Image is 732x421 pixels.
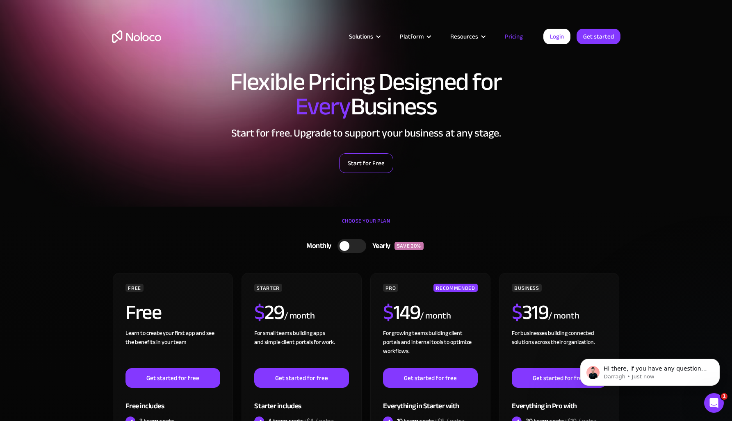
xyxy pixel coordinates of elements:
div: Everything in Starter with [383,388,477,414]
div: For small teams building apps and simple client portals for work. ‍ [254,329,349,368]
div: Resources [450,31,478,42]
div: / month [548,309,579,323]
div: Solutions [339,31,390,42]
div: CHOOSE YOUR PLAN [112,215,620,235]
a: Get started [577,29,620,44]
div: Monthly [296,240,337,252]
h2: Start for free. Upgrade to support your business at any stage. [112,127,620,139]
div: Everything in Pro with [512,388,606,414]
div: BUSINESS [512,284,541,292]
a: home [112,30,161,43]
div: Yearly [366,240,395,252]
h2: 29 [254,302,284,323]
a: Get started for free [512,368,606,388]
h2: Free [125,302,161,323]
div: STARTER [254,284,282,292]
div: Starter includes [254,388,349,414]
h1: Flexible Pricing Designed for Business [112,70,620,119]
a: Get started for free [254,368,349,388]
span: $ [383,293,393,332]
a: Login [543,29,570,44]
div: / month [284,309,315,323]
h2: 149 [383,302,420,323]
div: Resources [440,31,495,42]
div: Learn to create your first app and see the benefits in your team ‍ [125,329,220,368]
a: Pricing [495,31,533,42]
div: / month [420,309,451,323]
span: 1 [721,393,727,400]
h2: 319 [512,302,548,323]
a: Start for Free [339,153,393,173]
div: Free includes [125,388,220,414]
iframe: Intercom notifications message [568,341,732,399]
div: SAVE 20% [395,242,424,250]
div: PRO [383,284,398,292]
iframe: Intercom live chat [704,393,724,413]
a: Get started for free [125,368,220,388]
div: Platform [400,31,424,42]
div: Platform [390,31,440,42]
div: FREE [125,284,144,292]
div: For businesses building connected solutions across their organization. ‍ [512,329,606,368]
span: $ [254,293,265,332]
span: $ [512,293,522,332]
span: Every [295,84,351,130]
div: For growing teams building client portals and internal tools to optimize workflows. [383,329,477,368]
div: Solutions [349,31,373,42]
div: RECOMMENDED [433,284,477,292]
a: Get started for free [383,368,477,388]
